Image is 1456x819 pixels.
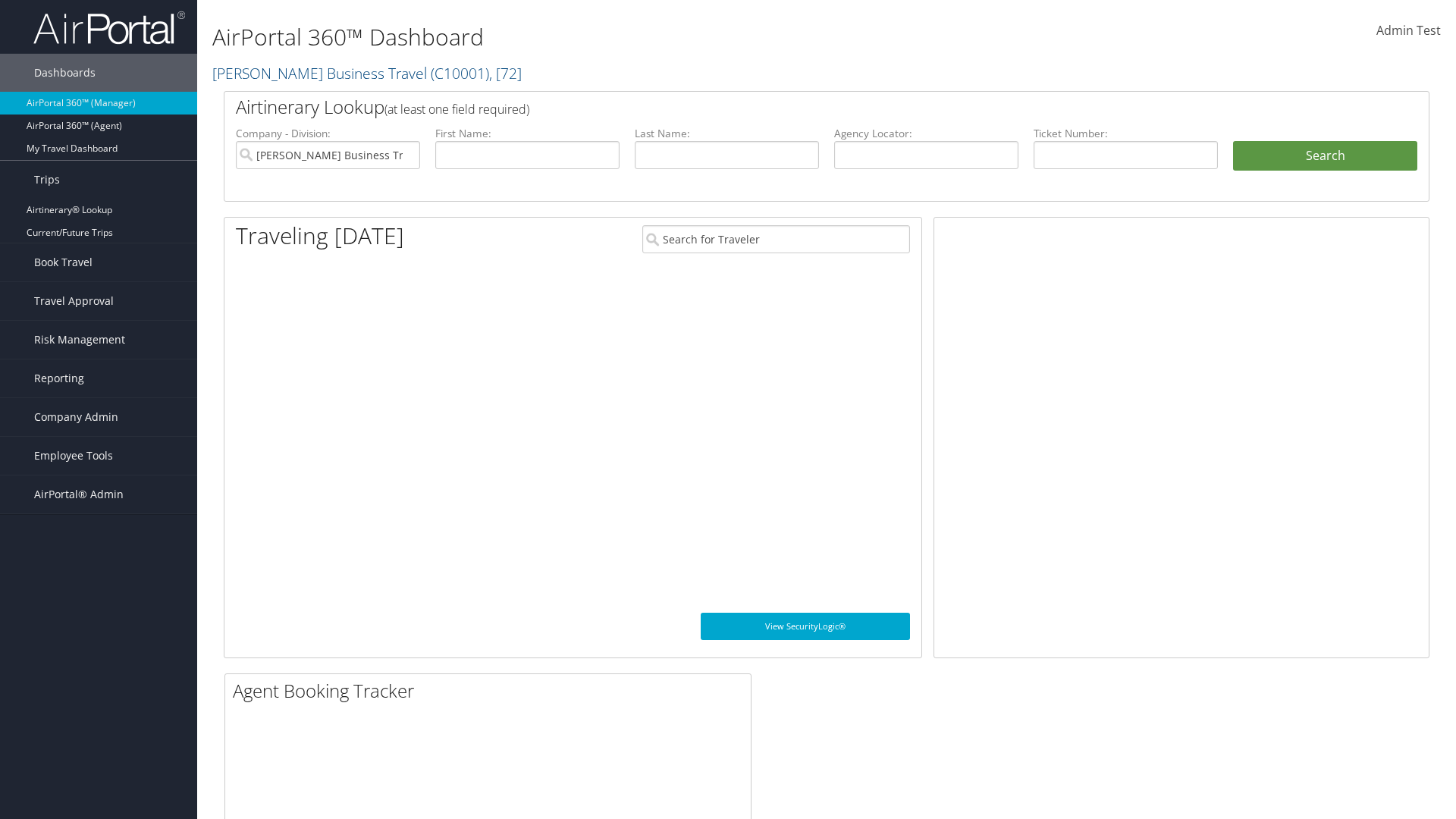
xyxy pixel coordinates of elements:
span: Company Admin [34,398,118,436]
h2: Airtinerary Lookup [236,94,1317,120]
span: Reporting [34,359,84,397]
span: ( C10001 ) [431,63,489,83]
a: View SecurityLogic® [701,613,910,640]
span: , [ 72 ] [489,63,522,83]
span: Admin Test [1376,22,1441,39]
h2: Agent Booking Tracker [233,678,751,704]
img: airportal-logo.png [33,10,185,45]
span: Trips [34,161,60,199]
h1: AirPortal 360™ Dashboard [212,21,1031,53]
a: [PERSON_NAME] Business Travel [212,63,522,83]
span: Travel Approval [34,282,114,320]
label: Ticket Number: [1034,126,1218,141]
label: Agency Locator: [834,126,1018,141]
span: (at least one field required) [384,101,529,118]
h1: Traveling [DATE] [236,220,404,252]
span: Risk Management [34,321,125,359]
label: First Name: [435,126,620,141]
input: Search for Traveler [642,225,910,253]
label: Company - Division: [236,126,420,141]
span: Book Travel [34,243,93,281]
span: Employee Tools [34,437,113,475]
span: Dashboards [34,54,96,92]
button: Search [1233,141,1417,171]
a: Admin Test [1376,8,1441,55]
label: Last Name: [635,126,819,141]
span: AirPortal® Admin [34,475,124,513]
